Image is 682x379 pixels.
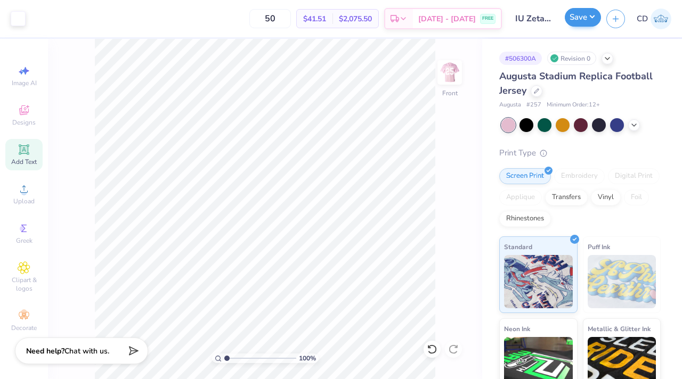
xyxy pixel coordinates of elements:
[13,197,35,205] span: Upload
[12,79,37,87] span: Image AI
[499,70,653,97] span: Augusta Stadium Replica Football Jersey
[499,147,661,159] div: Print Type
[12,118,36,127] span: Designs
[547,101,600,110] span: Minimum Order: 12 +
[624,190,649,205] div: Foil
[588,323,651,334] span: Metallic & Glitter Ink
[504,323,530,334] span: Neon Ink
[651,9,671,29] img: Colby Duncan
[16,236,33,245] span: Greek
[565,8,601,27] button: Save
[545,190,588,205] div: Transfers
[64,346,109,356] span: Chat with us.
[637,9,671,29] a: CD
[442,88,458,98] div: Front
[507,8,559,29] input: Untitled Design
[591,190,621,205] div: Vinyl
[482,15,493,22] span: FREE
[504,255,573,308] img: Standard
[418,13,476,24] span: [DATE] - [DATE]
[249,9,291,28] input: – –
[637,13,648,25] span: CD
[499,168,551,184] div: Screen Print
[588,255,656,308] img: Puff Ink
[499,101,521,110] span: Augusta
[11,324,37,332] span: Decorate
[5,276,43,293] span: Clipart & logos
[11,158,37,166] span: Add Text
[504,241,532,252] span: Standard
[299,353,316,363] span: 100 %
[547,52,596,65] div: Revision 0
[588,241,610,252] span: Puff Ink
[439,62,460,83] img: Front
[554,168,605,184] div: Embroidery
[499,211,551,227] div: Rhinestones
[26,346,64,356] strong: Need help?
[303,13,326,24] span: $41.51
[339,13,372,24] span: $2,075.50
[499,52,542,65] div: # 506300A
[499,190,542,205] div: Applique
[608,168,660,184] div: Digital Print
[526,101,541,110] span: # 257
